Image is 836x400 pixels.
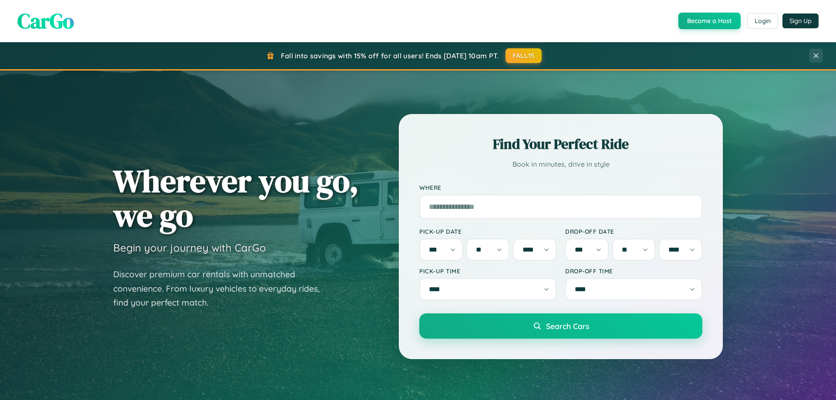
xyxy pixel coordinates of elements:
label: Pick-up Time [419,267,556,275]
button: Search Cars [419,313,702,339]
h2: Find Your Perfect Ride [419,134,702,154]
button: FALL15 [506,48,542,63]
button: Login [747,13,778,29]
span: Search Cars [546,321,589,331]
label: Drop-off Date [565,228,702,235]
label: Drop-off Time [565,267,702,275]
span: CarGo [17,7,74,35]
p: Book in minutes, drive in style [419,158,702,171]
button: Sign Up [782,13,819,28]
span: Fall into savings with 15% off for all users! Ends [DATE] 10am PT. [281,51,499,60]
p: Discover premium car rentals with unmatched convenience. From luxury vehicles to everyday rides, ... [113,267,331,310]
h3: Begin your journey with CarGo [113,241,266,254]
h1: Wherever you go, we go [113,164,359,232]
label: Where [419,184,702,191]
button: Become a Host [678,13,741,29]
label: Pick-up Date [419,228,556,235]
